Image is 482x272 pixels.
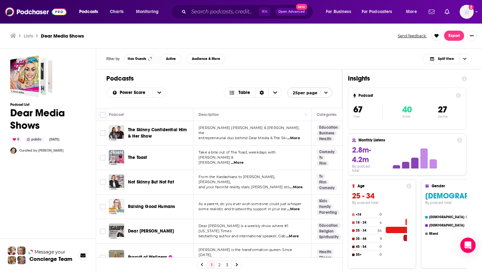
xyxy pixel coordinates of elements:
button: open menu [107,90,153,95]
button: Open AdvancedNew [275,8,308,16]
button: Column Actions [302,111,310,118]
a: Comedy [317,185,337,190]
button: open menu [321,7,359,17]
h4: 63 [466,215,470,219]
a: Dear Gabby [109,224,124,239]
h4: Age [358,184,404,188]
span: ...More [231,160,244,165]
div: Categories [317,111,336,118]
h1: Dear Media Shows [10,107,86,132]
span: Dear [PERSON_NAME] is a weekly show where #1 [US_STATE] Times [199,224,289,233]
h4: By podcast total [352,164,379,173]
h1: Insights [348,75,457,82]
button: Send feedback. [396,33,429,39]
a: Show notifications dropdown [426,6,437,17]
span: Table [238,90,250,95]
h4: 55+ [356,253,378,257]
a: Business [317,131,337,136]
a: Film [317,161,329,166]
span: ⌘ K [259,8,270,16]
button: open menu [358,7,402,17]
button: Choose View [422,54,472,64]
span: Raising Good Humans [128,204,175,209]
button: Audience & More [186,54,226,64]
span: Dear Media Shows [10,55,52,97]
span: ...More [287,207,300,212]
span: Pursuit of Wellness [128,254,167,260]
span: [PERSON_NAME] [PERSON_NAME] & [PERSON_NAME], the [199,125,300,135]
button: open menu [402,7,425,17]
a: Raising Good Humans [109,199,124,214]
h2: Choose View [224,88,282,98]
button: Export [444,31,464,41]
a: Education [317,223,341,228]
a: 3 [224,261,230,268]
img: Podchaser - Follow, Share and Rate Podcasts [5,6,66,18]
a: Comedy [317,149,337,154]
span: and your favorite reality stars, [PERSON_NAME] sits [199,185,290,189]
h4: Mixed [429,232,466,236]
span: Toggle select row [100,155,106,161]
a: Dear [PERSON_NAME] [128,228,174,234]
img: The Skinny Confidential Him & Her Show [109,125,124,141]
h4: [DEMOGRAPHIC_DATA] [429,224,466,227]
div: 0 [10,137,22,142]
h4: 25 - 34 [356,229,376,233]
span: 25 per page [288,88,317,98]
p: Inactive [438,115,448,118]
a: barbarone [10,147,17,154]
button: open menu [75,7,106,17]
a: 1 [208,261,215,268]
span: New [296,4,307,10]
a: Tv [317,174,325,179]
h4: 0 [380,245,382,249]
h2: Choose List sort [106,88,166,98]
span: Monitoring [136,7,159,16]
h4: By podcast total [352,201,411,205]
div: Sort Direction [255,88,268,97]
span: 40 [402,104,412,115]
h4: 0 [380,212,382,217]
h4: <18 [356,213,378,217]
a: Family [317,204,333,209]
a: Curated by [PERSON_NAME] [19,148,64,153]
a: Pursuit of Wellness [128,254,172,261]
div: Description [199,111,219,118]
span: Active [166,57,176,61]
span: Podcasts [79,7,98,16]
svg: Add a profile image [469,5,474,10]
span: The Toast [128,155,147,160]
span: Logged in as BBRMusicGroup [460,5,474,19]
h4: Monthly Listens [358,138,454,142]
button: Has Guests [125,54,155,64]
div: Search podcasts, credits, & more... [177,4,319,19]
h4: 35 - 44 [356,237,379,241]
span: 2.8m-4.2m [352,145,371,164]
span: ...More [290,185,303,190]
a: The Toast [109,150,124,165]
h4: 45 - 54 [356,245,378,249]
h4: 54 [378,229,382,233]
img: Jon Profile [8,256,16,264]
span: Toggle select row [100,130,106,136]
span: The Skinny Confidential Him & Her Show [128,127,187,139]
h4: [DEMOGRAPHIC_DATA] [429,215,464,219]
img: Pursuit of Wellness [109,250,124,265]
span: 27 [438,104,447,115]
button: open menu [287,88,332,98]
span: ...More [286,234,299,239]
span: Toggle select row [100,255,106,261]
button: Active [161,54,181,64]
span: ...More [287,136,300,141]
span: Message your [34,249,65,255]
h4: 0 [380,253,382,257]
p: Active [402,115,412,118]
div: Podcast [109,111,124,118]
span: Split View [438,57,454,61]
span: 67 [353,104,363,115]
span: Audience & More [192,57,220,61]
span: Toggle select row [100,204,106,210]
a: The Skinny Confidential Him & Her Show [128,127,191,140]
